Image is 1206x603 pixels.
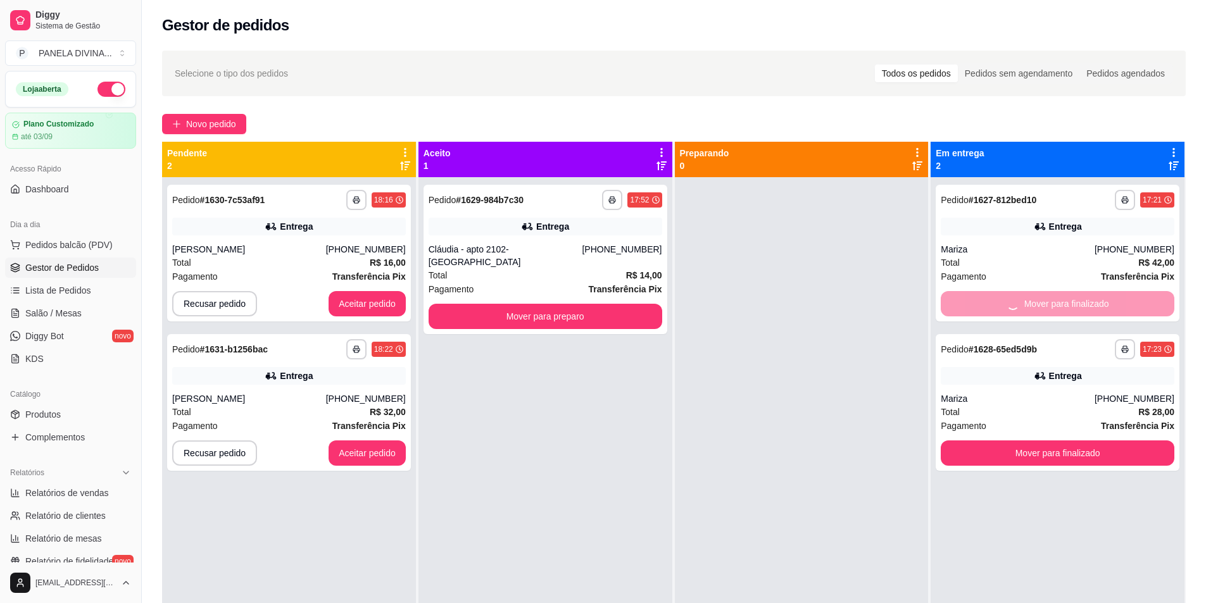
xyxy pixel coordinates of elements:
[25,408,61,421] span: Produtos
[5,5,136,35] a: DiggySistema de Gestão
[25,239,113,251] span: Pedidos balcão (PDV)
[172,291,257,316] button: Recusar pedido
[5,506,136,526] a: Relatório de clientes
[329,291,406,316] button: Aceitar pedido
[326,243,406,256] div: [PHONE_NUMBER]
[172,392,326,405] div: [PERSON_NAME]
[25,532,102,545] span: Relatório de mesas
[200,195,265,205] strong: # 1630-7c53af91
[941,243,1095,256] div: Mariza
[5,159,136,179] div: Acesso Rápido
[172,120,181,128] span: plus
[329,440,406,466] button: Aceitar pedido
[25,261,99,274] span: Gestor de Pedidos
[332,421,406,431] strong: Transferência Pix
[5,235,136,255] button: Pedidos balcão (PDV)
[1095,392,1174,405] div: [PHONE_NUMBER]
[582,243,662,268] div: [PHONE_NUMBER]
[370,407,406,417] strong: R$ 32,00
[23,120,94,129] article: Plano Customizado
[186,117,236,131] span: Novo pedido
[374,344,393,354] div: 18:22
[5,427,136,447] a: Complementos
[332,271,406,282] strong: Transferência Pix
[5,258,136,278] a: Gestor de Pedidos
[25,307,82,320] span: Salão / Mesas
[941,419,986,433] span: Pagamento
[424,159,451,172] p: 1
[429,243,582,268] div: Cláudia - apto 2102- [GEOGRAPHIC_DATA]
[5,404,136,425] a: Produtos
[172,419,218,433] span: Pagamento
[1143,344,1162,354] div: 17:23
[280,220,313,233] div: Entrega
[1138,258,1174,268] strong: R$ 42,00
[5,113,136,149] a: Plano Customizadoaté 03/09
[5,568,136,598] button: [EMAIL_ADDRESS][DOMAIN_NAME]
[424,147,451,159] p: Aceito
[167,147,207,159] p: Pendente
[1143,195,1162,205] div: 17:21
[1138,407,1174,417] strong: R$ 28,00
[39,47,112,59] div: PANELA DIVINA ...
[941,392,1095,405] div: Mariza
[429,304,662,329] button: Mover para preparo
[1049,220,1082,233] div: Entrega
[172,256,191,270] span: Total
[280,370,313,382] div: Entrega
[162,15,289,35] h2: Gestor de pedidos
[172,195,200,205] span: Pedido
[25,284,91,297] span: Lista de Pedidos
[374,195,393,205] div: 18:16
[941,440,1174,466] button: Mover para finalizado
[680,159,729,172] p: 0
[5,384,136,404] div: Catálogo
[429,268,448,282] span: Total
[941,195,969,205] span: Pedido
[5,179,136,199] a: Dashboard
[175,66,288,80] span: Selecione o tipo dos pedidos
[941,405,960,419] span: Total
[5,551,136,571] a: Relatório de fidelidadenovo
[25,431,85,444] span: Complementos
[25,555,113,568] span: Relatório de fidelidade
[172,344,200,354] span: Pedido
[21,132,53,142] article: até 03/09
[941,270,986,283] span: Pagamento
[25,183,69,196] span: Dashboard
[370,258,406,268] strong: R$ 16,00
[429,282,474,296] span: Pagamento
[172,440,257,466] button: Recusar pedido
[429,195,456,205] span: Pedido
[626,270,662,280] strong: R$ 14,00
[5,326,136,346] a: Diggy Botnovo
[25,487,109,499] span: Relatórios de vendas
[16,82,68,96] div: Loja aberta
[941,256,960,270] span: Total
[162,114,246,134] button: Novo pedido
[200,344,268,354] strong: # 1631-b1256bac
[35,9,131,21] span: Diggy
[1101,271,1174,282] strong: Transferência Pix
[25,330,64,342] span: Diggy Bot
[35,21,131,31] span: Sistema de Gestão
[5,280,136,301] a: Lista de Pedidos
[35,578,116,588] span: [EMAIL_ADDRESS][DOMAIN_NAME]
[25,352,44,365] span: KDS
[958,65,1079,82] div: Pedidos sem agendamento
[5,303,136,323] a: Salão / Mesas
[875,65,958,82] div: Todos os pedidos
[167,159,207,172] p: 2
[969,344,1037,354] strong: # 1628-65ed5d9b
[5,483,136,503] a: Relatórios de vendas
[680,147,729,159] p: Preparando
[630,195,649,205] div: 17:52
[941,344,969,354] span: Pedido
[97,82,125,97] button: Alterar Status
[10,468,44,478] span: Relatórios
[5,214,136,235] div: Dia a dia
[172,270,218,283] span: Pagamento
[1095,243,1174,256] div: [PHONE_NUMBER]
[456,195,524,205] strong: # 1629-984b7c30
[969,195,1036,205] strong: # 1627-812bed10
